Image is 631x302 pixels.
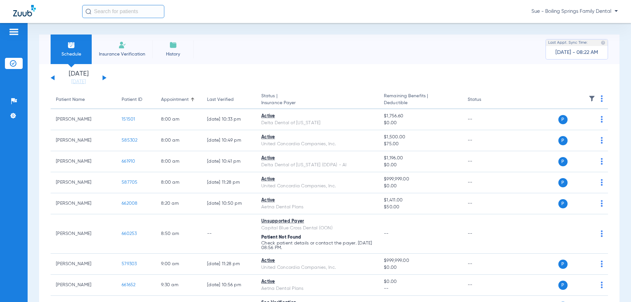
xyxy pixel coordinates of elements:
td: [PERSON_NAME] [51,172,116,193]
span: $999,999.00 [384,176,457,183]
p: Check patient details or contact the payer. [DATE] 08:56 PM. [261,241,373,250]
span: 660253 [122,231,137,236]
span: $75.00 [384,141,457,148]
span: -- [384,285,457,292]
div: United Concordia Companies, Inc. [261,183,373,190]
img: hamburger-icon [9,28,19,36]
span: $0.00 [384,120,457,127]
td: [DATE] 11:28 PM [202,254,256,275]
div: Delta Dental of [US_STATE] (DDPA) - AI [261,162,373,169]
span: $1,756.60 [384,113,457,120]
td: 8:00 AM [156,109,202,130]
div: Patient ID [122,96,142,103]
a: [DATE] [59,79,98,85]
span: 151501 [122,117,135,122]
div: Capital Blue Cross Dental (OON) [261,225,373,232]
span: 579303 [122,262,137,266]
span: 661652 [122,283,136,287]
span: $1,500.00 [384,134,457,141]
td: [DATE] 10:50 PM [202,193,256,214]
img: group-dot-blue.svg [601,230,603,237]
span: P [558,136,568,145]
span: 587705 [122,180,138,185]
td: [PERSON_NAME] [51,130,116,151]
span: $1,411.00 [384,197,457,204]
span: P [558,115,568,124]
div: Last Verified [207,96,251,103]
td: [PERSON_NAME] [51,109,116,130]
img: group-dot-blue.svg [601,261,603,267]
td: -- [462,130,507,151]
div: Delta Dental of [US_STATE] [261,120,373,127]
span: $0.00 [384,183,457,190]
input: Search for patients [82,5,164,18]
div: Last Verified [207,96,234,103]
td: -- [462,193,507,214]
span: Sue - Boiling Springs Family Dental [531,8,618,15]
div: Active [261,113,373,120]
li: [DATE] [59,71,98,85]
span: P [558,281,568,290]
img: group-dot-blue.svg [601,200,603,207]
span: P [558,157,568,166]
span: Patient Not Found [261,235,301,240]
img: Search Icon [85,9,91,14]
td: [PERSON_NAME] [51,193,116,214]
span: $0.00 [384,278,457,285]
span: P [558,260,568,269]
div: Active [261,176,373,183]
td: [DATE] 10:33 PM [202,109,256,130]
div: Active [261,134,373,141]
span: $0.00 [384,264,457,271]
div: Active [261,155,373,162]
div: Appointment [161,96,189,103]
td: [DATE] 10:56 PM [202,275,256,296]
td: -- [462,151,507,172]
span: $50.00 [384,204,457,211]
img: filter.svg [589,95,595,102]
td: 8:50 AM [156,214,202,254]
td: [PERSON_NAME] [51,214,116,254]
td: 8:00 AM [156,151,202,172]
td: [PERSON_NAME] [51,151,116,172]
span: 662008 [122,201,138,206]
td: -- [462,275,507,296]
td: -- [462,254,507,275]
iframe: Chat Widget [598,270,631,302]
div: Unsupported Payer [261,218,373,225]
td: [DATE] 10:41 PM [202,151,256,172]
span: 661910 [122,159,135,164]
td: -- [462,109,507,130]
img: group-dot-blue.svg [601,95,603,102]
span: Insurance Payer [261,100,373,106]
td: 8:00 AM [156,130,202,151]
img: group-dot-blue.svg [601,179,603,186]
td: 8:20 AM [156,193,202,214]
td: [PERSON_NAME] [51,275,116,296]
div: Appointment [161,96,197,103]
th: Status | [256,91,379,109]
td: -- [202,214,256,254]
span: $1,196.00 [384,155,457,162]
td: [DATE] 11:28 PM [202,172,256,193]
img: Schedule [67,41,75,49]
td: 9:00 AM [156,254,202,275]
td: -- [462,214,507,254]
span: P [558,178,568,187]
div: Patient Name [56,96,85,103]
img: Manual Insurance Verification [118,41,126,49]
td: 9:30 AM [156,275,202,296]
td: [PERSON_NAME] [51,254,116,275]
span: Insurance Verification [97,51,148,58]
span: -- [384,231,389,236]
img: group-dot-blue.svg [601,116,603,123]
span: History [157,51,189,58]
th: Remaining Benefits | [379,91,462,109]
img: group-dot-blue.svg [601,158,603,165]
div: Active [261,278,373,285]
span: Last Appt. Sync Time: [548,39,588,46]
img: group-dot-blue.svg [601,137,603,144]
span: Schedule [56,51,87,58]
div: Aetna Dental Plans [261,204,373,211]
